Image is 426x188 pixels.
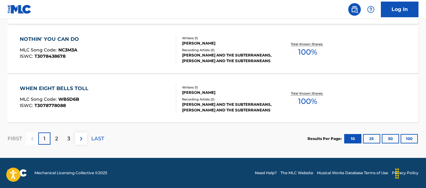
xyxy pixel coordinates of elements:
p: 3 [67,135,70,142]
div: [PERSON_NAME] AND THE SUBTERRANEANS, [PERSON_NAME] AND THE SUBTERRANEANS [182,52,274,64]
div: NOTHIN' YOU CAN DO [20,35,82,43]
img: logo [8,169,27,177]
div: Drag [392,164,402,183]
p: FIRST [8,135,22,142]
span: ISWC : [20,53,34,59]
p: LAST [91,135,104,142]
div: WHEN EIGHT BELLS TOLL [20,85,92,92]
span: MLC Song Code : [20,96,58,102]
a: Privacy Policy [392,170,418,176]
div: Recording Artists ( 2 ) [182,48,274,52]
p: 1 [44,135,45,142]
div: [PERSON_NAME] [182,40,274,46]
p: Results Per Page: [308,136,343,142]
div: Help [365,3,377,16]
span: 100 % [298,96,317,107]
span: Mechanical Licensing Collective © 2025 [34,170,107,176]
img: help [367,6,375,13]
img: search [351,6,358,13]
span: NC3M3A [58,47,77,53]
div: [PERSON_NAME] AND THE SUBTERRANEANS, [PERSON_NAME] AND THE SUBTERRANEANS [182,102,274,113]
p: 2 [55,135,58,142]
div: Recording Artists ( 2 ) [182,97,274,102]
div: Writers ( 1 ) [182,36,274,40]
button: 25 [363,134,380,143]
a: WHEN EIGHT BELLS TOLLMLC Song Code:WB5D6BISWC:T3078778088Writers (1)[PERSON_NAME]Recording Artist... [8,75,418,122]
a: Need Help? [255,170,277,176]
span: ISWC : [20,103,34,108]
a: Log In [381,2,418,17]
span: T3078438678 [34,53,66,59]
span: T3078778088 [34,103,66,108]
a: Public Search [348,3,361,16]
p: Total Known Shares: [291,42,324,46]
img: MLC Logo [8,5,32,14]
a: The MLC Website [281,170,313,176]
div: [PERSON_NAME] [182,90,274,95]
img: right [77,135,85,142]
p: Total Known Shares: [291,91,324,96]
a: NOTHIN' YOU CAN DOMLC Song Code:NC3M3AISWC:T3078438678Writers (1)[PERSON_NAME]Recording Artists (... [8,26,418,73]
iframe: Chat Widget [395,158,426,188]
button: 100 [401,134,418,143]
button: 50 [382,134,399,143]
a: Musical Works Database Terms of Use [317,170,388,176]
span: WB5D6B [58,96,79,102]
div: Writers ( 1 ) [182,85,274,90]
button: 10 [344,134,361,143]
span: MLC Song Code : [20,47,58,53]
span: 100 % [298,46,317,58]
